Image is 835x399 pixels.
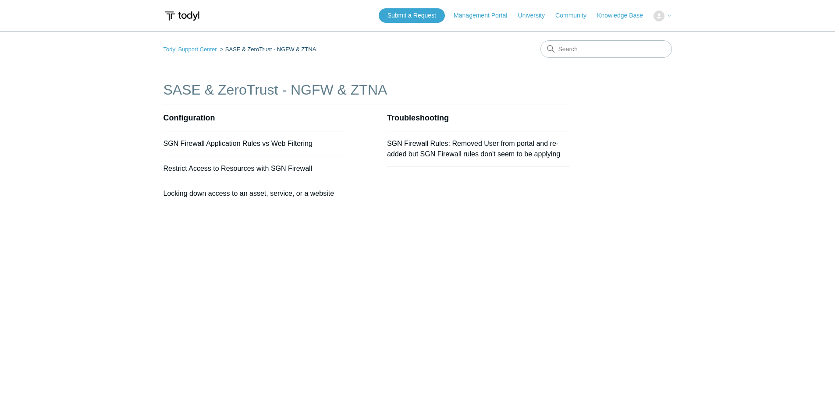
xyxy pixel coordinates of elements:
h1: SASE & ZeroTrust - NGFW & ZTNA [163,79,570,100]
a: Restrict Access to Resources with SGN Firewall [163,165,313,172]
a: Todyl Support Center [163,46,217,53]
a: Troubleshooting [387,113,449,122]
a: SGN Firewall Rules: Removed User from portal and re-added but SGN Firewall rules don't seem to be... [387,140,560,158]
a: Knowledge Base [597,11,652,20]
a: Locking down access to an asset, service, or a website [163,190,334,197]
a: Community [555,11,595,20]
a: Configuration [163,113,215,122]
a: University [518,11,553,20]
a: SGN Firewall Application Rules vs Web Filtering [163,140,313,147]
img: Todyl Support Center Help Center home page [163,8,201,24]
li: Todyl Support Center [163,46,219,53]
a: Submit a Request [379,8,445,23]
a: Management Portal [454,11,516,20]
li: SASE & ZeroTrust - NGFW & ZTNA [218,46,316,53]
input: Search [540,40,672,58]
